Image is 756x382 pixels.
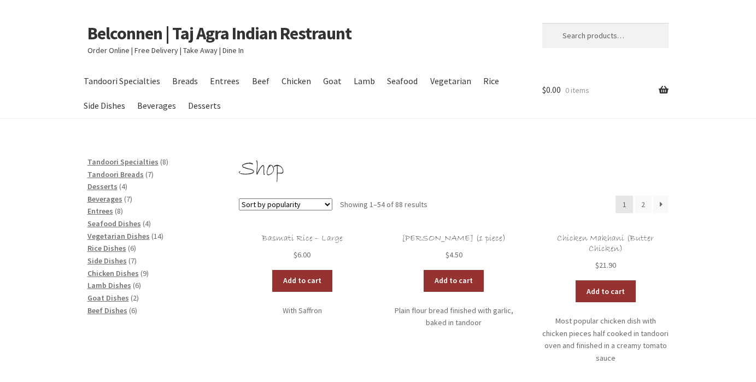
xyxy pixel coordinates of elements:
span: 4 [145,219,149,228]
p: Order Online | Free Delivery | Take Away | Dine In [87,44,517,57]
a: Seafood Dishes [87,219,141,228]
p: Showing 1–54 of 88 results [340,196,427,213]
a: Add to cart: “Chicken Makhani (Butter Chicken)” [576,280,636,302]
a: Goat [318,69,347,93]
h2: Chicken Makhani (Butter Chicken) [542,233,669,255]
a: Add to cart: “Garlic Naan (1 piece)” [424,270,484,292]
span: 4 [121,181,125,191]
a: Desserts [183,93,226,118]
a: Rice [478,69,504,93]
a: Beverages [132,93,181,118]
h2: Basmati Rice – Large [239,233,365,244]
a: Tandoori Breads [87,169,144,179]
span: $ [595,260,599,270]
span: 9 [143,268,146,278]
span: 2 [133,293,137,303]
a: Rice Dishes [87,243,126,253]
a: Entrees [87,206,113,216]
nav: Product Pagination [616,196,669,213]
span: $ [446,250,449,260]
a: Lamb [349,69,380,93]
span: $ [294,250,297,260]
a: Add to cart: “Basmati Rice - Large” [272,270,332,292]
span: 8 [162,157,166,167]
input: Search products… [542,23,669,48]
a: [PERSON_NAME] (1 piece) $4.50 [391,233,517,261]
a: Tandoori Specialties [79,69,166,93]
a: Seafood [382,69,423,93]
a: Basmati Rice – Large $6.00 [239,233,365,261]
a: Lamb Dishes [87,280,131,290]
a: Entrees [205,69,245,93]
a: Vegetarian Dishes [87,231,150,241]
span: 7 [126,194,130,204]
a: $0.00 0 items [542,69,669,111]
p: Plain flour bread finished with garlic, baked in tandoor [391,304,517,329]
bdi: 21.90 [595,260,616,270]
a: Belconnen | Taj Agra Indian Restraunt [87,22,351,44]
span: 0 items [565,85,589,95]
a: Chicken Makhani (Butter Chicken) $21.90 [542,233,669,272]
bdi: 6.00 [294,250,310,260]
a: Desserts [87,181,118,191]
a: Beef Dishes [87,305,127,315]
p: Most popular chicken dish with chicken pieces half cooked in tandoori oven and finished in a crea... [542,315,669,365]
span: $ [542,84,546,95]
h1: Shop [239,156,669,184]
a: Goat Dishes [87,293,129,303]
a: Tandoori Specialties [87,157,159,167]
select: Shop order [239,198,332,210]
span: 8 [117,206,121,216]
a: Chicken [276,69,316,93]
a: Side Dishes [79,93,131,118]
a: Side Dishes [87,256,127,266]
a: → [653,196,669,213]
span: 6 [135,280,139,290]
a: Chicken Dishes [87,268,139,278]
span: Page 1 [616,196,633,213]
a: Vegetarian [425,69,476,93]
a: Page 2 [635,196,652,213]
span: 6 [130,243,134,253]
a: Breads [167,69,203,93]
span: 7 [131,256,134,266]
span: 0.00 [542,84,561,95]
h2: [PERSON_NAME] (1 piece) [391,233,517,244]
nav: Primary Navigation [87,69,517,118]
a: Beef [247,69,274,93]
bdi: 4.50 [446,250,462,260]
span: 14 [154,231,161,241]
p: With Saffron [239,304,365,317]
span: 6 [131,305,135,315]
a: Beverages [87,194,122,204]
span: 7 [148,169,151,179]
